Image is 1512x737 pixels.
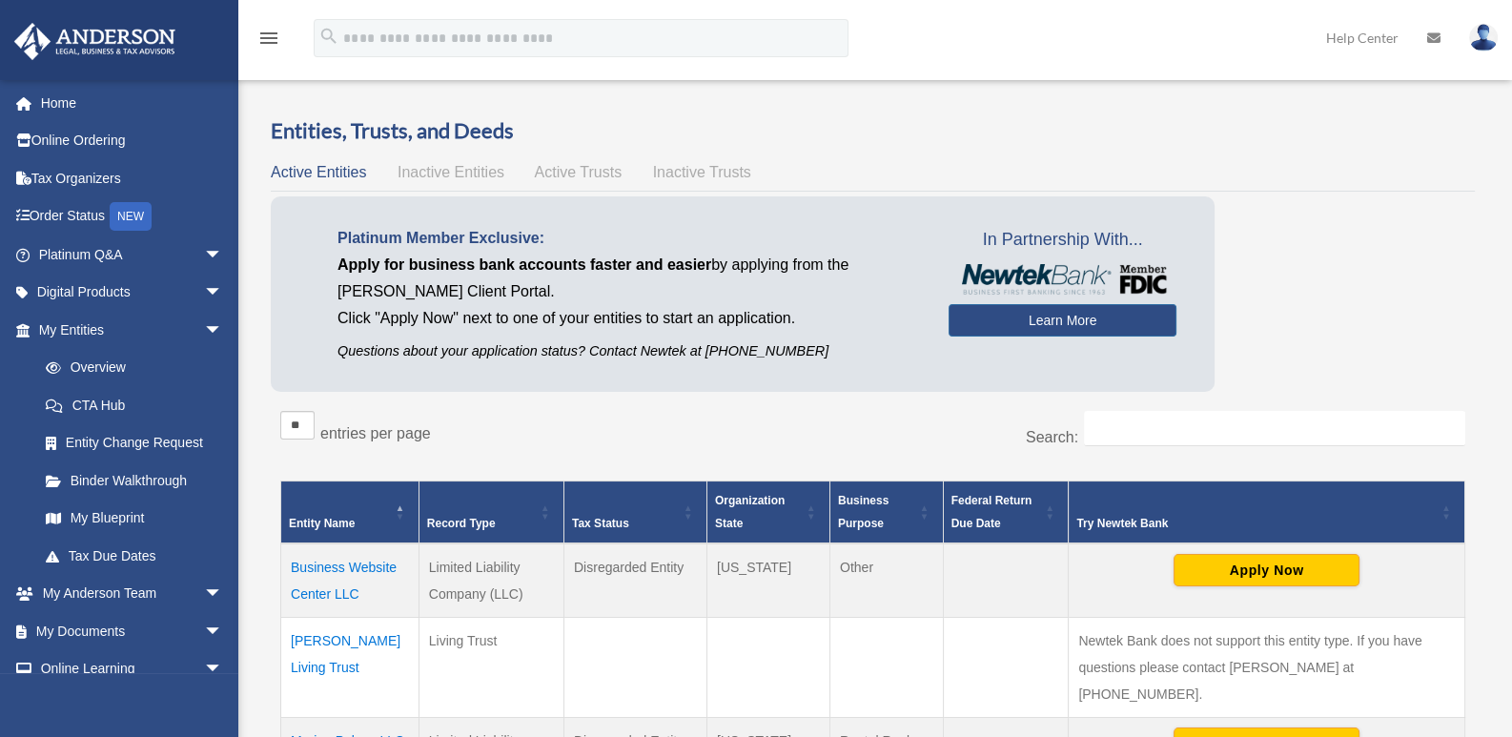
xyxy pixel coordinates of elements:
span: arrow_drop_down [204,235,242,275]
i: search [318,26,339,47]
a: My Entitiesarrow_drop_down [13,311,242,349]
span: Organization State [715,494,785,530]
label: Search: [1026,429,1078,445]
span: Federal Return Due Date [951,494,1032,530]
a: CTA Hub [27,386,242,424]
td: Limited Liability Company (LLC) [419,543,563,618]
th: Organization State: Activate to sort [706,481,829,544]
a: Order StatusNEW [13,197,252,236]
div: Try Newtek Bank [1076,512,1436,535]
div: NEW [110,202,152,231]
td: Disregarded Entity [563,543,706,618]
a: menu [257,33,280,50]
a: Online Ordering [13,122,252,160]
a: Entity Change Request [27,424,242,462]
button: Apply Now [1174,554,1359,586]
span: arrow_drop_down [204,575,242,614]
span: arrow_drop_down [204,274,242,313]
th: Business Purpose: Activate to sort [829,481,943,544]
p: Platinum Member Exclusive: [337,225,920,252]
a: Digital Productsarrow_drop_down [13,274,252,312]
td: [US_STATE] [706,543,829,618]
span: Business Purpose [838,494,889,530]
a: Binder Walkthrough [27,461,242,500]
a: My Documentsarrow_drop_down [13,612,252,650]
a: My Blueprint [27,500,242,538]
p: Click "Apply Now" next to one of your entities to start an application. [337,305,920,332]
h3: Entities, Trusts, and Deeds [271,116,1475,146]
td: Business Website Center LLC [281,543,419,618]
a: Tax Organizers [13,159,252,197]
span: arrow_drop_down [204,311,242,350]
td: [PERSON_NAME] Living Trust [281,618,419,718]
a: Home [13,84,252,122]
a: Tax Due Dates [27,537,242,575]
a: My Anderson Teamarrow_drop_down [13,575,252,613]
th: Try Newtek Bank : Activate to sort [1069,481,1465,544]
span: Active Trusts [535,164,623,180]
span: arrow_drop_down [204,612,242,651]
span: Inactive Entities [398,164,504,180]
th: Record Type: Activate to sort [419,481,563,544]
span: arrow_drop_down [204,650,242,689]
img: NewtekBankLogoSM.png [958,264,1167,295]
a: Overview [27,349,233,387]
a: Platinum Q&Aarrow_drop_down [13,235,252,274]
a: Online Learningarrow_drop_down [13,650,252,688]
td: Living Trust [419,618,563,718]
p: by applying from the [PERSON_NAME] Client Portal. [337,252,920,305]
span: In Partnership With... [949,225,1176,256]
td: Newtek Bank does not support this entity type. If you have questions please contact [PERSON_NAME]... [1069,618,1465,718]
img: User Pic [1469,24,1498,51]
th: Tax Status: Activate to sort [563,481,706,544]
th: Entity Name: Activate to invert sorting [281,481,419,544]
span: Entity Name [289,517,355,530]
p: Questions about your application status? Contact Newtek at [PHONE_NUMBER] [337,339,920,363]
i: menu [257,27,280,50]
span: Active Entities [271,164,366,180]
a: Learn More [949,304,1176,337]
span: Inactive Trusts [653,164,751,180]
img: Anderson Advisors Platinum Portal [9,23,181,60]
span: Record Type [427,517,496,530]
span: Tax Status [572,517,629,530]
label: entries per page [320,425,431,441]
td: Other [829,543,943,618]
span: Apply for business bank accounts faster and easier [337,256,711,273]
th: Federal Return Due Date: Activate to sort [943,481,1069,544]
